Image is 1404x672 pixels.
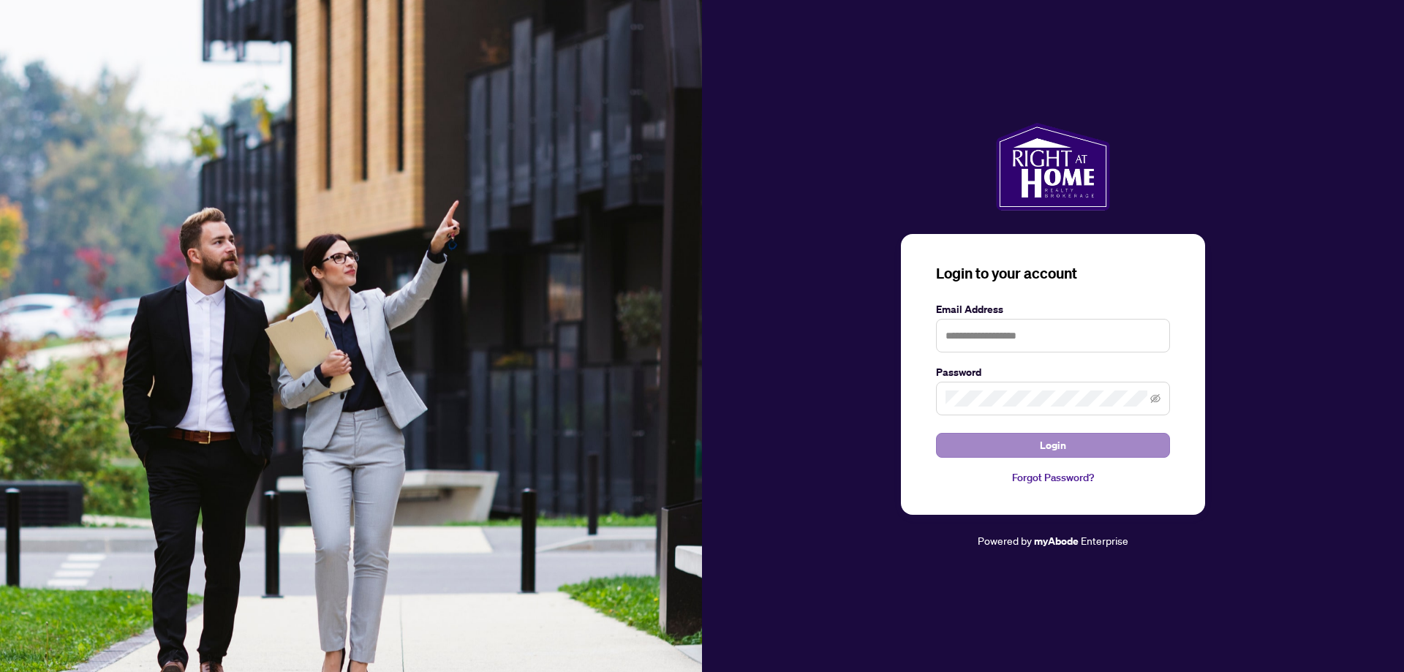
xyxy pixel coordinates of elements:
[936,263,1170,284] h3: Login to your account
[1150,393,1160,404] span: eye-invisible
[936,469,1170,486] a: Forgot Password?
[1040,434,1066,457] span: Login
[1081,534,1128,547] span: Enterprise
[936,364,1170,380] label: Password
[936,301,1170,317] label: Email Address
[978,534,1032,547] span: Powered by
[1034,533,1079,549] a: myAbode
[996,123,1109,211] img: ma-logo
[936,433,1170,458] button: Login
